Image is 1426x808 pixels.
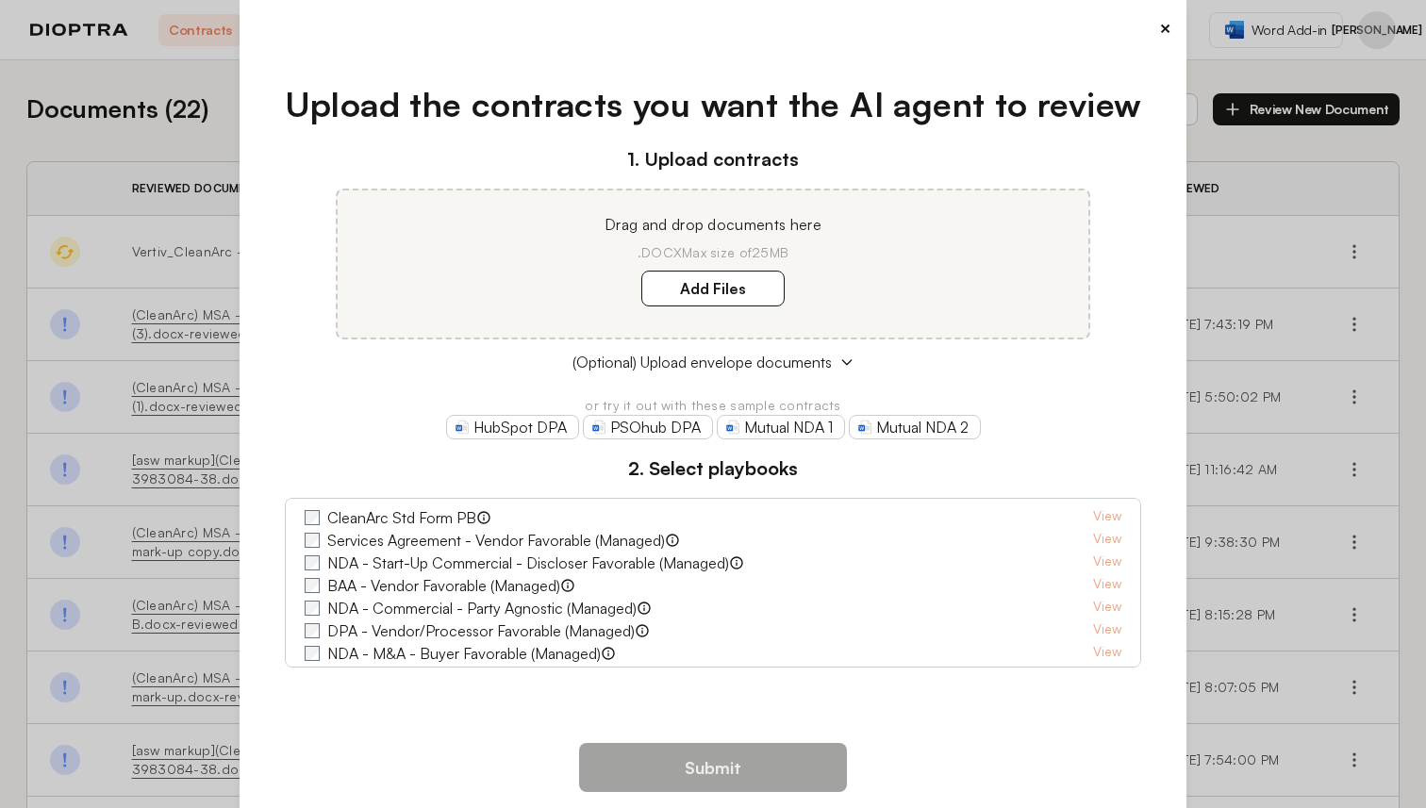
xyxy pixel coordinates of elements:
p: Drag and drop documents here [360,213,1066,236]
a: Mutual NDA 2 [849,415,981,439]
a: PSOhub DPA [583,415,713,439]
a: View [1093,597,1121,619]
a: Mutual NDA 1 [717,415,845,439]
span: (Optional) Upload envelope documents [572,351,832,373]
button: × [1159,15,1171,41]
h1: Upload the contracts you want the AI agent to review [285,79,1142,130]
label: NDA - Commercial - Party Agnostic (Managed) [327,597,637,619]
a: View [1093,552,1121,574]
label: BAA - Vendor Favorable (Managed) [327,574,560,597]
p: or try it out with these sample contracts [285,396,1142,415]
label: CleanArc Std Form PB [327,506,476,529]
p: .DOCX Max size of 25MB [360,243,1066,262]
button: (Optional) Upload envelope documents [285,351,1142,373]
a: View [1093,574,1121,597]
a: HubSpot DPA [446,415,579,439]
label: NDA - Start-Up Commercial - Discloser Favorable (Managed) [327,552,729,574]
a: View [1093,506,1121,529]
label: NDA - M&A - Buyer Favorable (Managed) [327,642,601,665]
label: Services Agreement - Customer Review of Vendor Form (Market) [327,665,757,687]
a: View [1093,642,1121,665]
label: DPA - Vendor/Processor Favorable (Managed) [327,619,635,642]
label: Add Files [641,271,785,306]
a: View [1093,529,1121,552]
a: View [1093,665,1121,687]
button: Submit [579,743,847,792]
h3: 2. Select playbooks [285,454,1142,483]
label: Services Agreement - Vendor Favorable (Managed) [327,529,665,552]
h3: 1. Upload contracts [285,145,1142,173]
a: View [1093,619,1121,642]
